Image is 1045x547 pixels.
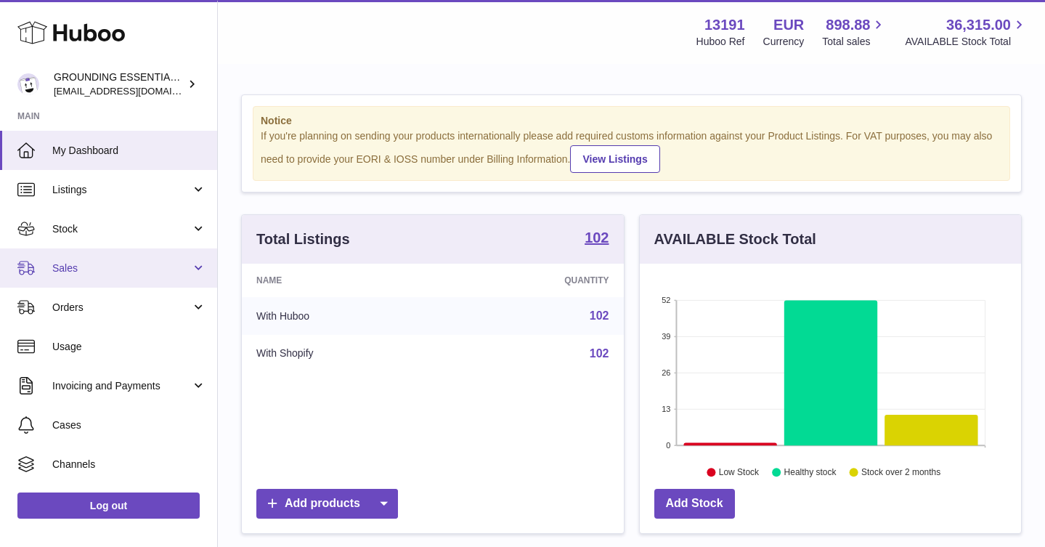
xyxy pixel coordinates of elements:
text: 39 [662,332,670,341]
strong: Notice [261,114,1002,128]
td: With Huboo [242,297,447,335]
span: Channels [52,458,206,471]
a: 898.88 Total sales [822,15,887,49]
h3: Total Listings [256,230,350,249]
span: My Dashboard [52,144,206,158]
strong: 102 [585,230,609,245]
th: Name [242,264,447,297]
h3: AVAILABLE Stock Total [654,230,816,249]
span: Orders [52,301,191,315]
text: Healthy stock [784,467,837,477]
a: 102 [590,309,609,322]
span: Sales [52,262,191,275]
span: Total sales [822,35,887,49]
span: AVAILABLE Stock Total [905,35,1028,49]
div: Huboo Ref [696,35,745,49]
th: Quantity [447,264,623,297]
a: View Listings [570,145,659,173]
a: 102 [590,347,609,360]
span: Invoicing and Payments [52,379,191,393]
a: 36,315.00 AVAILABLE Stock Total [905,15,1028,49]
text: Low Stock [718,467,759,477]
text: Stock over 2 months [861,467,940,477]
span: 36,315.00 [946,15,1011,35]
div: Currency [763,35,805,49]
span: Listings [52,183,191,197]
text: 0 [666,441,670,450]
a: Add Stock [654,489,735,519]
a: 102 [585,230,609,248]
strong: 13191 [704,15,745,35]
a: Add products [256,489,398,519]
text: 26 [662,368,670,377]
span: Stock [52,222,191,236]
text: 52 [662,296,670,304]
span: 898.88 [826,15,870,35]
span: Cases [52,418,206,432]
td: With Shopify [242,335,447,373]
a: Log out [17,493,200,519]
span: [EMAIL_ADDRESS][DOMAIN_NAME] [54,85,214,97]
img: espenwkopperud@gmail.com [17,73,39,95]
span: Usage [52,340,206,354]
div: If you're planning on sending your products internationally please add required customs informati... [261,129,1002,173]
strong: EUR [773,15,804,35]
text: 13 [662,405,670,413]
div: GROUNDING ESSENTIALS INTERNATIONAL SLU [54,70,184,98]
